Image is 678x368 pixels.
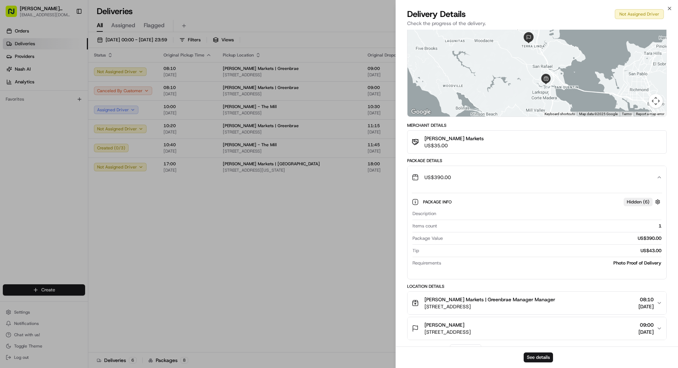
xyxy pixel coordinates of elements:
button: Hidden (6) [624,197,662,206]
span: [PERSON_NAME] [424,321,464,328]
span: • [41,109,43,115]
button: Start new chat [120,70,129,78]
button: Add Event [450,344,481,353]
span: Knowledge Base [14,139,54,146]
div: 1 [440,223,661,229]
a: Report a map error [636,112,664,116]
span: [STREET_ADDRESS] [424,328,471,336]
span: Map data ©2025 Google [579,112,618,116]
span: US$390.00 [424,174,451,181]
span: Description [412,210,436,217]
span: [DATE] [638,303,654,310]
span: bettytllc [22,109,39,115]
a: 💻API Documentation [57,136,116,149]
p: Welcome 👋 [7,28,129,40]
div: Photo Proof of Delivery [444,260,661,266]
div: Location Details [407,284,667,289]
div: 💻 [60,140,65,145]
a: Open this area in Google Maps (opens a new window) [409,107,433,117]
button: See all [109,90,129,99]
img: 1736555255976-a54dd68f-1ca7-489b-9aae-adbdc363a1c4 [7,67,20,80]
div: Past conversations [7,92,47,97]
div: Start new chat [32,67,116,75]
span: [PERSON_NAME] Markets | Greenbrae Manager Manager [424,296,555,303]
span: Pylon [70,156,85,161]
a: Powered byPylon [50,156,85,161]
span: 08:10 [638,296,654,303]
span: US$35.00 [424,142,484,149]
a: Terms (opens in new tab) [622,112,632,116]
img: Google [409,107,433,117]
span: API Documentation [67,139,113,146]
img: Nash [7,7,21,21]
img: 5e9a9d7314ff4150bce227a61376b483.jpg [15,67,28,80]
span: 09:00 [638,321,654,328]
div: Delivery Activity [407,346,446,351]
span: Package Value [412,235,443,242]
div: US$390.00 [446,235,661,242]
button: Map camera controls [649,94,663,108]
button: [PERSON_NAME] Markets | Greenbrae Manager Manager[STREET_ADDRESS]08:10[DATE] [408,292,666,314]
div: Package Details [407,158,667,164]
input: Clear [18,46,117,53]
span: [DATE] [638,328,654,336]
span: Tip [412,248,419,254]
span: Hidden ( 6 ) [627,199,649,205]
span: Requirements [412,260,441,266]
button: US$390.00 [408,166,666,189]
a: 📗Knowledge Base [4,136,57,149]
button: Keyboard shortcuts [545,112,575,117]
span: Items count [412,223,437,229]
div: Merchant Details [407,123,667,128]
img: bettytllc [7,103,18,114]
span: 7月31日 [45,109,61,115]
button: See details [524,352,553,362]
div: We're available if you need us! [32,75,97,80]
span: Delivery Details [407,8,466,20]
button: [PERSON_NAME][STREET_ADDRESS]09:00[DATE] [408,317,666,340]
span: Package Info [423,199,453,205]
div: US$43.00 [422,248,661,254]
span: [PERSON_NAME] Markets [424,135,484,142]
span: [STREET_ADDRESS] [424,303,555,310]
div: 📗 [7,140,13,145]
p: Check the progress of the delivery. [407,20,667,27]
div: US$390.00 [408,189,666,279]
